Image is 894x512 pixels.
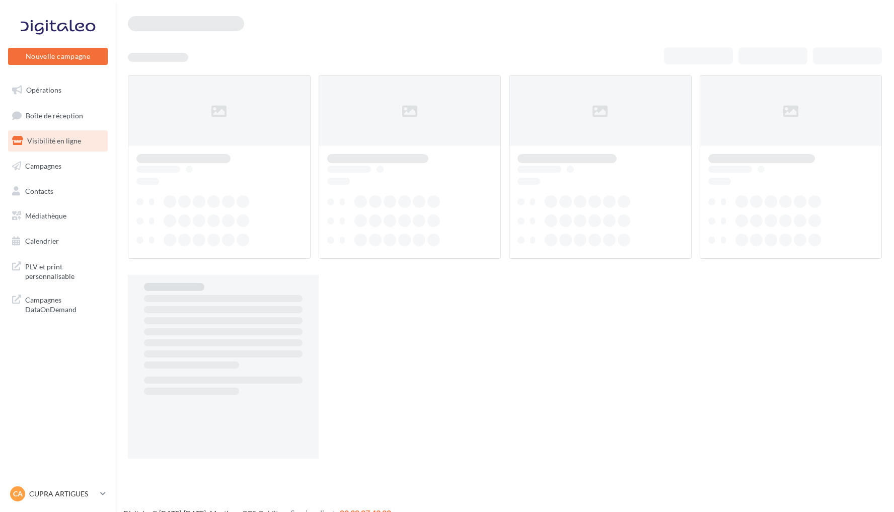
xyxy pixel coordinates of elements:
a: Opérations [6,80,110,101]
a: PLV et print personnalisable [6,256,110,285]
span: PLV et print personnalisable [25,260,104,281]
a: Campagnes [6,156,110,177]
a: CA CUPRA ARTIGUES [8,484,108,503]
a: Contacts [6,181,110,202]
span: Boîte de réception [26,111,83,119]
span: Calendrier [25,237,59,245]
button: Nouvelle campagne [8,48,108,65]
span: CA [13,489,23,499]
span: Campagnes DataOnDemand [25,293,104,315]
span: Campagnes [25,162,61,170]
span: Médiathèque [25,211,66,220]
a: Calendrier [6,231,110,252]
a: Campagnes DataOnDemand [6,289,110,319]
span: Contacts [25,186,53,195]
a: Visibilité en ligne [6,130,110,152]
p: CUPRA ARTIGUES [29,489,96,499]
span: Opérations [26,86,61,94]
span: Visibilité en ligne [27,136,81,145]
a: Boîte de réception [6,105,110,126]
a: Médiathèque [6,205,110,227]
